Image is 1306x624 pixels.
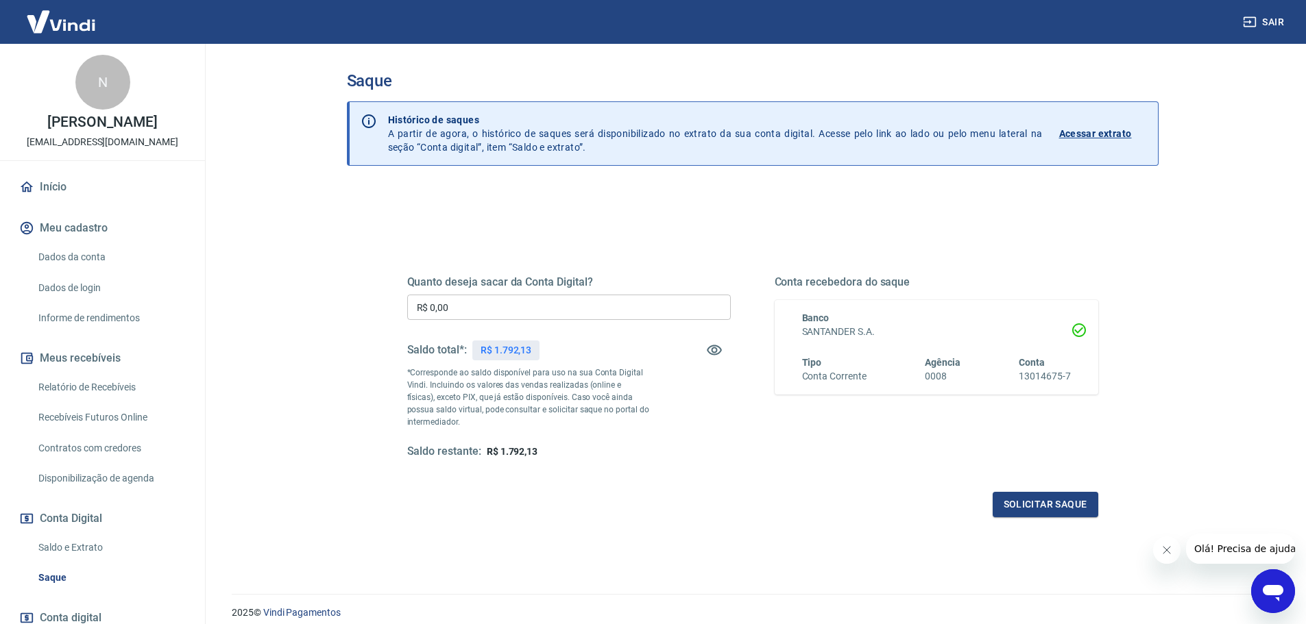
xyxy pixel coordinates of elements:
p: Acessar extrato [1059,127,1132,140]
div: N [75,55,130,110]
button: Meus recebíveis [16,343,189,373]
iframe: Fechar mensagem [1153,536,1181,564]
span: R$ 1.792,13 [487,446,537,457]
a: Dados de login [33,274,189,302]
p: [EMAIL_ADDRESS][DOMAIN_NAME] [27,135,178,149]
button: Meu cadastro [16,213,189,243]
p: [PERSON_NAME] [47,115,157,129]
button: Conta Digital [16,503,189,534]
h5: Conta recebedora do saque [775,275,1098,289]
h5: Saldo restante: [407,445,481,459]
p: R$ 1.792,13 [481,343,531,358]
a: Recebíveis Futuros Online [33,403,189,432]
h5: Saldo total*: [407,343,467,357]
span: Agência [925,357,960,368]
a: Vindi Pagamentos [263,607,341,618]
a: Acessar extrato [1059,113,1147,154]
a: Saque [33,564,189,592]
h3: Saque [347,71,1159,90]
span: Tipo [802,357,822,368]
a: Início [16,172,189,202]
h6: 13014675-7 [1019,369,1071,384]
iframe: Mensagem da empresa [1186,534,1295,564]
h5: Quanto deseja sacar da Conta Digital? [407,275,731,289]
a: Saldo e Extrato [33,534,189,562]
a: Contratos com credores [33,434,189,462]
h6: Conta Corrente [802,369,867,384]
span: Banco [802,312,830,323]
button: Solicitar saque [993,492,1098,517]
a: Relatório de Recebíveis [33,373,189,401]
p: 2025 © [232,606,1273,620]
h6: 0008 [925,369,960,384]
p: A partir de agora, o histórico de saques será disponibilizado no extrato da sua conta digital. Ac... [388,113,1043,154]
button: Sair [1240,10,1290,35]
a: Disponibilização de agenda [33,464,189,492]
p: Histórico de saques [388,113,1043,127]
span: Conta [1019,357,1045,368]
span: Olá! Precisa de ajuda? [8,10,115,21]
p: *Corresponde ao saldo disponível para uso na sua Conta Digital Vindi. Incluindo os valores das ve... [407,366,650,428]
h6: SANTANDER S.A. [802,325,1071,339]
a: Informe de rendimentos [33,304,189,332]
a: Dados da conta [33,243,189,271]
img: Vindi [16,1,106,42]
iframe: Botão para abrir a janela de mensagens [1251,569,1295,613]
